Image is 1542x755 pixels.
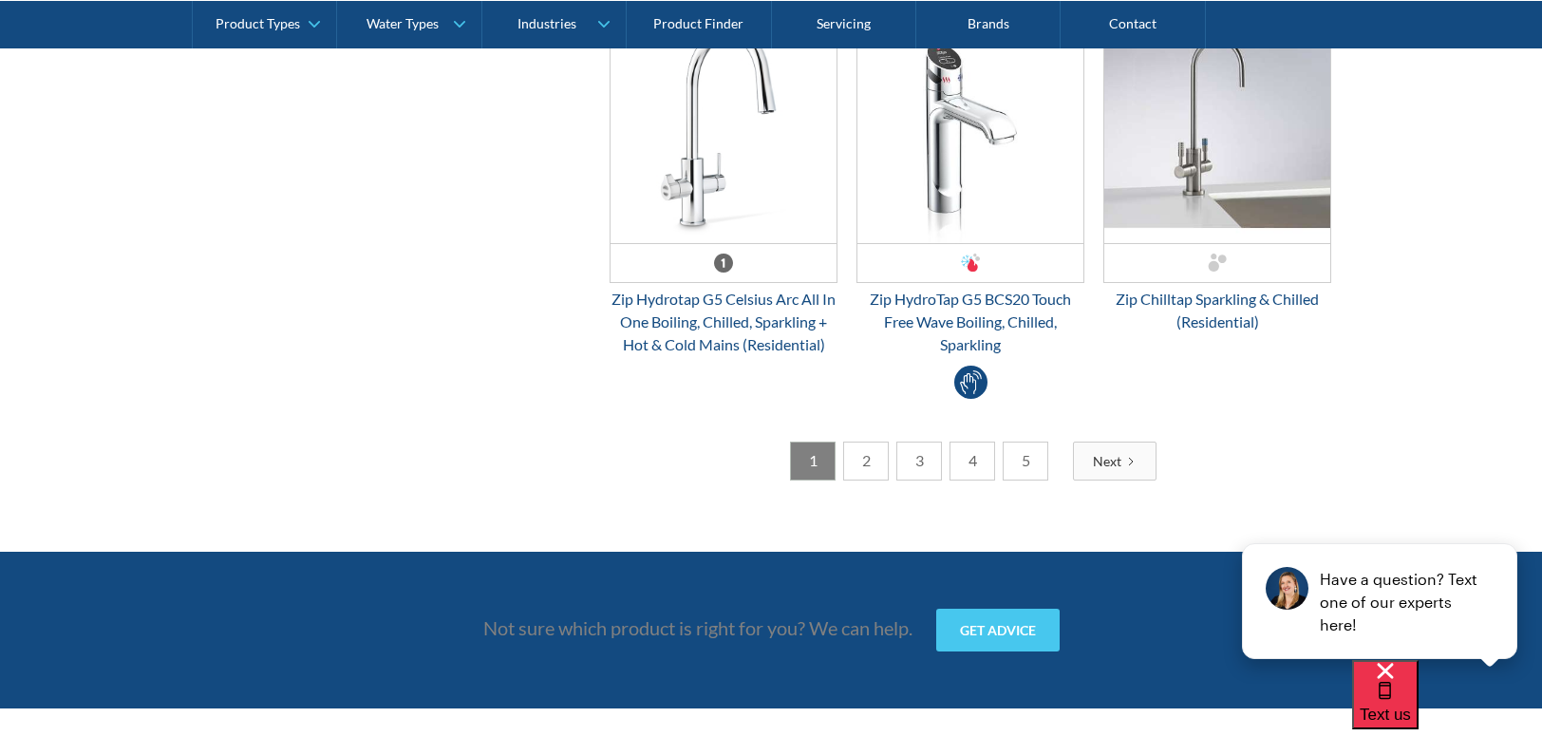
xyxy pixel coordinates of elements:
[843,442,889,481] a: 2
[610,14,837,356] a: Zip Hydrotap G5 Celsius Arc All In One Boiling, Chilled, Sparkling + Hot & Cold Mains (Residentia...
[856,288,1084,356] div: Zip HydroTap G5 BCS20 Touch Free Wave Boiling, Chilled, Sparkling
[216,15,300,31] div: Product Types
[1219,456,1542,684] iframe: podium webchat widget prompt
[857,15,1083,243] img: Zip HydroTap G5 BCS20 Touch Free Wave Boiling, Chilled, Sparkling
[610,288,837,356] div: Zip Hydrotap G5 Celsius Arc All In One Boiling, Chilled, Sparkling + Hot & Cold Mains (Residential)
[367,15,439,31] div: Water Types
[611,15,837,243] img: Zip Hydrotap G5 Celsius Arc All In One Boiling, Chilled, Sparkling + Hot & Cold Mains (Residential)
[1093,451,1121,471] div: Next
[1352,660,1542,755] iframe: podium webchat widget bubble
[1103,14,1331,333] a: Zip Chilltap Sparkling & Chilled (Residential)Zip Chilltap Sparkling & Chilled (Residential)
[483,613,912,642] p: Not sure which product is right for you? We can help.
[610,442,1331,481] div: List
[950,442,995,481] a: 4
[1104,15,1330,243] img: Zip Chilltap Sparkling & Chilled (Residential)
[1073,442,1156,481] a: Next Page
[1003,442,1048,481] a: 5
[790,442,836,481] a: 1
[1103,288,1331,333] div: Zip Chilltap Sparkling & Chilled (Residential)
[517,15,576,31] div: Industries
[896,442,942,481] a: 3
[936,609,1060,651] a: Get advice
[856,14,1084,356] a: Zip HydroTap G5 BCS20 Touch Free Wave Boiling, Chilled, SparklingZip HydroTap G5 BCS20 Touch Free...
